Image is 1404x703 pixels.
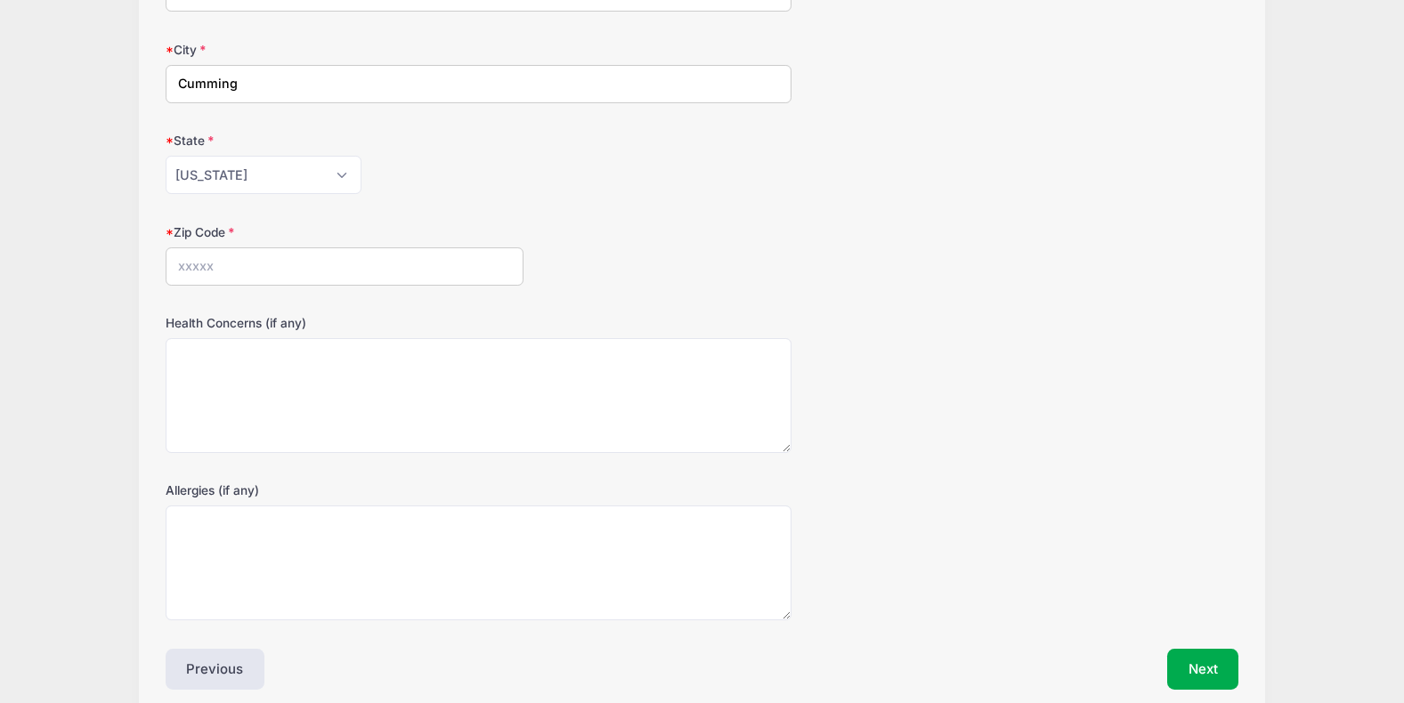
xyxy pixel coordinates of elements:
[166,481,523,499] label: Allergies (if any)
[166,247,523,286] input: xxxxx
[166,41,523,59] label: City
[1167,649,1239,690] button: Next
[166,132,523,149] label: State
[166,314,523,332] label: Health Concerns (if any)
[166,223,523,241] label: Zip Code
[166,649,265,690] button: Previous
